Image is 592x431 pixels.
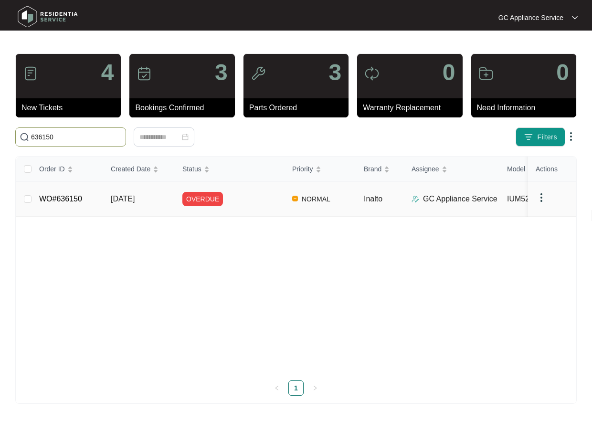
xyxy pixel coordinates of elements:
[356,157,404,182] th: Brand
[477,102,576,114] p: Need Information
[289,381,303,395] a: 1
[288,380,304,396] li: 1
[14,2,81,31] img: residentia service logo
[507,164,525,174] span: Model
[135,102,234,114] p: Bookings Confirmed
[363,102,462,114] p: Warranty Replacement
[478,66,494,81] img: icon
[292,196,298,201] img: Vercel Logo
[364,195,382,203] span: Inalto
[536,192,547,203] img: dropdown arrow
[307,380,323,396] button: right
[498,13,563,22] p: GC Appliance Service
[21,102,121,114] p: New Tickets
[307,380,323,396] li: Next Page
[101,61,114,84] p: 4
[404,157,499,182] th: Assignee
[328,61,341,84] p: 3
[528,157,576,182] th: Actions
[20,132,29,142] img: search-icon
[412,164,439,174] span: Assignee
[572,15,578,20] img: dropdown arrow
[537,132,557,142] span: Filters
[111,164,150,174] span: Created Date
[215,61,228,84] p: 3
[137,66,152,81] img: icon
[556,61,569,84] p: 0
[298,193,334,205] span: NORMAL
[23,66,38,81] img: icon
[292,164,313,174] span: Priority
[175,157,285,182] th: Status
[524,132,533,142] img: filter icon
[364,164,381,174] span: Brand
[182,192,223,206] span: OVERDUE
[364,66,380,81] img: icon
[182,164,201,174] span: Status
[443,61,455,84] p: 0
[269,380,285,396] button: left
[274,385,280,391] span: left
[251,66,266,81] img: icon
[32,157,103,182] th: Order ID
[412,195,419,203] img: Assigner Icon
[269,380,285,396] li: Previous Page
[31,132,122,142] input: Search by Order Id, Assignee Name, Customer Name, Brand and Model
[312,385,318,391] span: right
[39,164,65,174] span: Order ID
[516,127,565,147] button: filter iconFilters
[103,157,175,182] th: Created Date
[285,157,356,182] th: Priority
[39,195,82,203] a: WO#636150
[249,102,349,114] p: Parts Ordered
[565,131,577,142] img: dropdown arrow
[423,193,497,205] p: GC Appliance Service
[111,195,135,203] span: [DATE]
